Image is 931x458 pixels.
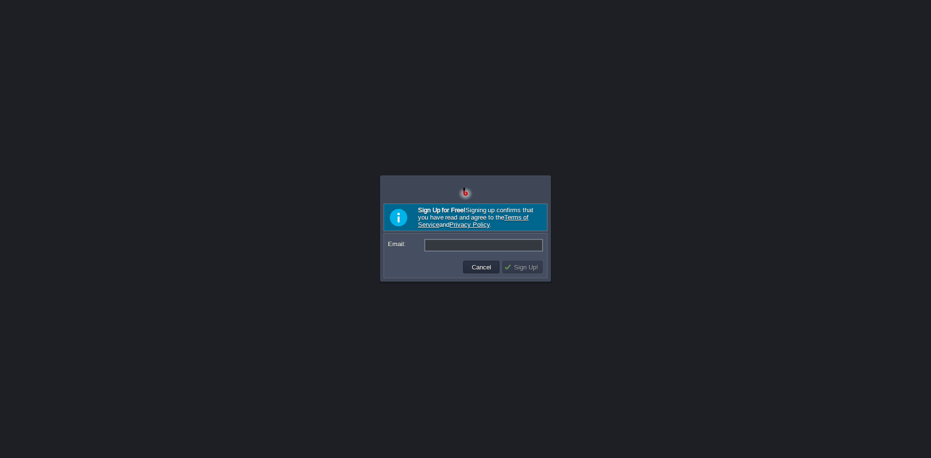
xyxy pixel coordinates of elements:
[458,186,473,200] img: Bitss Techniques
[449,221,490,228] a: Privacy Policy
[418,214,529,228] a: Terms of Service
[504,263,541,271] button: Sign Up!
[469,263,494,271] button: Cancel
[384,204,547,231] div: Signing up confirms that you have read and agree to the and .
[418,206,465,214] b: Sign Up for Free!
[388,239,423,249] label: Email:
